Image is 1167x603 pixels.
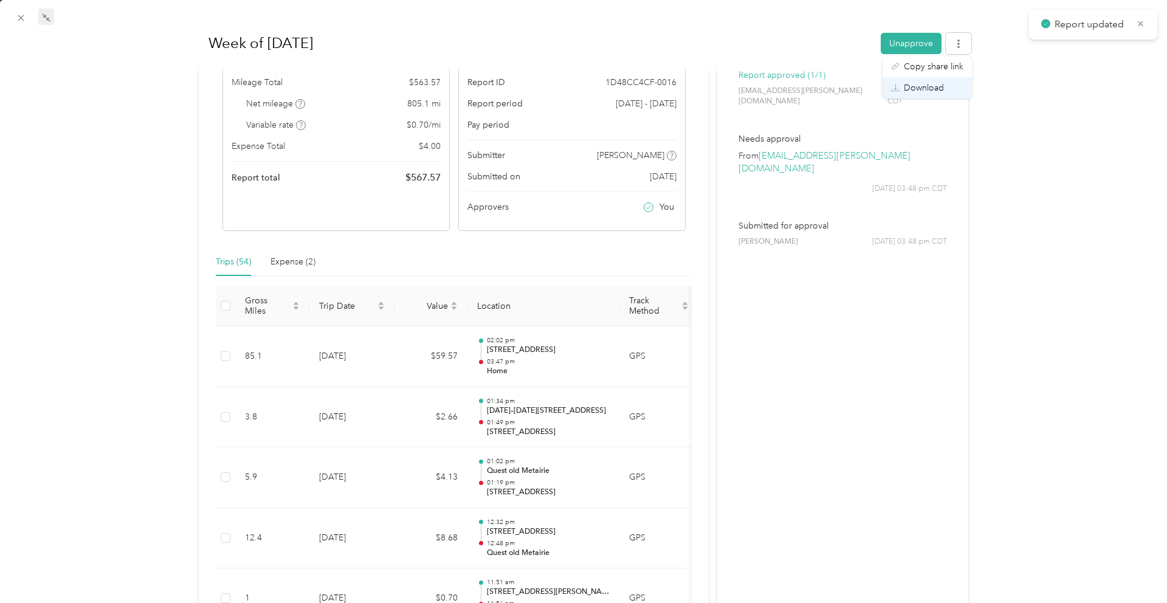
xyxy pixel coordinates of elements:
p: Needs approval [738,133,947,145]
span: 1D48CC4CF-0016 [605,76,676,89]
p: Report updated [1055,17,1127,32]
span: Submitter [467,149,505,162]
p: From [738,150,947,175]
span: caret-up [681,300,689,307]
td: [DATE] [309,326,394,387]
p: [STREET_ADDRESS] [487,526,610,537]
span: $ 4.00 [419,140,441,153]
p: [STREET_ADDRESS] [487,427,610,438]
span: Copy share link [904,60,963,73]
th: Location [467,286,619,326]
span: Expense Total [232,140,285,153]
th: Gross Miles [235,286,309,326]
a: [EMAIL_ADDRESS][PERSON_NAME][DOMAIN_NAME] [738,150,911,174]
span: [PERSON_NAME] [597,149,664,162]
td: 5.9 [235,447,309,508]
span: Mileage Total [232,76,283,89]
p: Quest old Metairie [487,548,610,559]
p: [STREET_ADDRESS] [487,345,610,356]
td: $4.13 [394,447,467,508]
td: GPS [619,326,698,387]
span: caret-down [292,305,300,312]
td: [DATE] [309,447,394,508]
span: caret-up [450,300,458,307]
td: GPS [619,447,698,508]
p: [STREET_ADDRESS] [487,487,610,498]
th: Track Method [619,286,698,326]
span: Report total [232,171,280,184]
span: Track Method [629,295,679,316]
p: 12:48 pm [487,539,610,548]
span: [PERSON_NAME] [738,236,798,247]
span: Download [904,81,944,94]
span: [EMAIL_ADDRESS][PERSON_NAME][DOMAIN_NAME] [738,86,887,107]
td: [DATE] [309,387,394,448]
div: Expense (2) [270,255,315,269]
span: $ 0.70 / mi [407,119,441,131]
span: Submitted on [467,170,520,183]
p: [DATE]–[DATE][STREET_ADDRESS] [487,405,610,416]
td: $59.57 [394,326,467,387]
h1: Week of September 22 2025 [196,29,872,58]
th: Value [394,286,467,326]
div: Trips (54) [216,255,251,269]
p: 01:49 pm [487,418,610,427]
td: 85.1 [235,326,309,387]
p: 01:34 pm [487,397,610,405]
p: 03:47 pm [487,357,610,366]
p: Home [487,366,610,377]
span: caret-up [377,300,385,307]
p: 01:02 pm [487,457,610,466]
p: Quest old Metairie [487,466,610,477]
span: 805.1 mi [407,97,441,110]
span: caret-down [377,305,385,312]
span: $ 563.57 [409,76,441,89]
td: GPS [619,508,698,569]
span: Gross Miles [245,295,290,316]
p: 11:51 am [487,578,610,587]
p: [STREET_ADDRESS][PERSON_NAME][US_STATE] [487,587,610,598]
span: Trip Date [319,301,375,311]
th: Trip Date [309,286,394,326]
p: 01:19 pm [487,478,610,487]
button: Unapprove [881,32,942,53]
span: Net mileage [246,97,305,110]
td: 12.4 [235,508,309,569]
span: Report period [467,97,523,110]
span: [DATE] 03:48 pm CDT [872,184,947,195]
td: $8.68 [394,508,467,569]
span: You [659,201,674,213]
p: 12:32 pm [487,518,610,526]
td: $2.66 [394,387,467,448]
span: Variable rate [246,119,306,131]
span: caret-up [292,300,300,307]
span: [DATE] 03:48 pm CDT [872,236,947,247]
td: GPS [619,387,698,448]
td: [DATE] [309,508,394,569]
span: caret-down [681,305,689,312]
span: Pay period [467,119,509,131]
span: [DATE] - [DATE] [616,97,676,110]
span: Report ID [467,76,505,89]
p: Submitted for approval [738,219,947,232]
span: [DATE] [650,170,676,183]
span: $ 567.57 [405,170,441,185]
span: Value [404,301,448,311]
p: 02:02 pm [487,336,610,345]
span: Approvers [467,201,509,213]
iframe: Everlance-gr Chat Button Frame [1099,535,1167,603]
td: 3.8 [235,387,309,448]
span: caret-down [450,305,458,312]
